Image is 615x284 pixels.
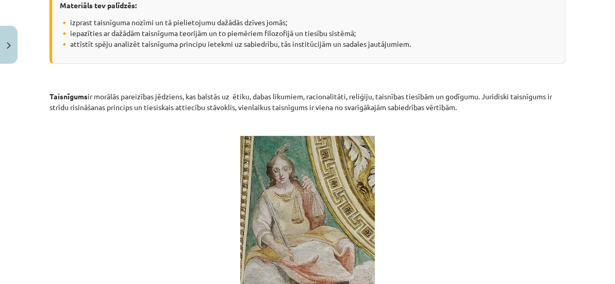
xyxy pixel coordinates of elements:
p: 🔸 izprast taisnīguma nozīmi un tā pielietojumu dažādās dzīves jomās; 🔸 iepazīties ar dažādām tais... [60,17,557,49]
img: icon-close-lesson-0947bae3869378f0d4975bcd49f059093ad1ed9edebbc8119c70593378902aed.svg [7,42,11,49]
strong: Materiāls tev palīdzēs: [60,1,137,10]
strong: Taisnīgums [49,92,88,101]
p: ir morālās pareizības jēdziens, kas balstās uz ētiku, dabas likumiem, racionalitāti, reliģiju, ta... [49,91,566,113]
